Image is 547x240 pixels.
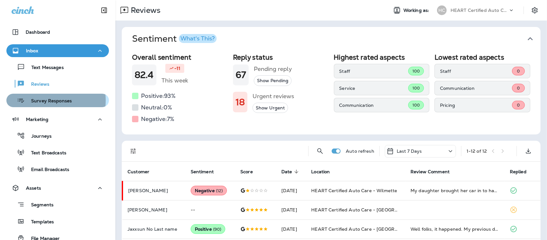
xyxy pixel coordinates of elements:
p: Service [339,86,408,91]
p: Dashboard [26,30,50,35]
p: Text Broadcasts [25,150,66,156]
button: Templates [6,215,109,228]
p: [PERSON_NAME] [128,188,180,193]
span: 100 [412,68,420,74]
button: Show Urgent [253,103,288,113]
span: 0 [517,68,520,74]
p: Templates [25,219,54,225]
span: 100 [412,85,420,91]
button: Email Broadcasts [6,162,109,176]
div: SentimentWhat's This? [122,51,541,134]
p: Last 7 Days [397,149,422,154]
p: -11 [174,65,180,72]
button: What's This? [179,34,217,43]
span: HEART Certified Auto Care - [GEOGRAPHIC_DATA] [311,207,426,213]
button: Filters [127,145,140,158]
p: Jaxxsun No Last name [128,227,180,232]
p: Text Messages [25,65,64,71]
div: Well folks, it happened. My previous dealer serviced Audi A3. One morning on my way to work. My A... [410,226,500,232]
div: 1 - 12 of 12 [467,149,487,154]
p: Survey Responses [25,98,72,104]
h2: Lowest rated aspects [435,53,530,61]
p: Segments [25,202,54,209]
span: Date [281,169,301,175]
h2: Overall sentiment [132,53,228,61]
h5: Positive: 93 % [141,91,176,101]
span: Sentiment [191,169,214,175]
span: 100 [412,102,420,108]
p: Assets [26,185,41,191]
span: Working as: [403,8,431,13]
h1: 18 [236,97,245,107]
span: 0 [517,85,520,91]
p: Staff [440,69,512,74]
h5: This week [162,75,188,86]
h5: Negative: 7 % [141,114,174,124]
p: Journeys [25,133,52,140]
span: Sentiment [191,169,222,175]
span: Replied [510,169,526,175]
button: SentimentWhat's This? [127,27,546,51]
div: Positive [191,224,226,234]
div: Negative [191,186,227,195]
button: Segments [6,198,109,211]
p: Reviews [128,5,161,15]
td: [DATE] [276,219,306,239]
button: Reviews [6,77,109,90]
span: 0 [517,102,520,108]
button: Dashboard [6,26,109,39]
span: Date [281,169,292,175]
p: Marketing [26,117,48,122]
button: Search Reviews [314,145,327,158]
span: Customer [128,169,158,175]
p: HEART Certified Auto Care [451,8,508,13]
span: HEART Certified Auto Care - [GEOGRAPHIC_DATA] [311,226,426,232]
span: ( 90 ) [213,227,221,232]
span: Customer [128,169,149,175]
span: Location [311,169,338,175]
button: Text Broadcasts [6,146,109,159]
td: -- [186,200,236,219]
span: HEART Certified Auto Care - Wilmette [311,188,397,193]
h2: Highest rated aspects [334,53,430,61]
span: ( 12 ) [216,188,223,193]
h5: Neutral: 0 % [141,102,172,113]
button: Settings [529,4,541,16]
button: Export as CSV [522,145,535,158]
p: Pricing [440,103,512,108]
span: Score [240,169,261,175]
h5: Urgent reviews [253,91,294,101]
h1: 67 [236,70,246,80]
button: Inbox [6,44,109,57]
div: My daughter brought her car in to have battery checked. ISSUE: HEART reversed the solar battery c... [410,187,500,194]
span: Location [311,169,330,175]
span: Score [240,169,253,175]
p: Communication [440,86,512,91]
button: Assets [6,182,109,194]
td: [DATE] [276,181,306,200]
h2: Reply status [233,53,329,61]
div: HC [437,5,447,15]
td: [DATE] [276,200,306,219]
span: Replied [510,169,535,175]
p: Staff [339,69,408,74]
button: Collapse Sidebar [95,4,113,17]
button: Survey Responses [6,94,109,107]
h1: 82.4 [135,70,154,80]
p: Communication [339,103,408,108]
span: Review Comment [410,169,458,175]
button: Marketing [6,113,109,126]
p: Reviews [25,81,49,88]
h5: Pending reply [254,64,292,74]
p: Inbox [26,48,38,53]
button: Journeys [6,129,109,142]
button: Text Messages [6,60,109,74]
p: [PERSON_NAME] [128,207,180,212]
span: Review Comment [410,169,450,175]
button: Show Pending [254,75,292,86]
p: Email Broadcasts [25,167,69,173]
p: Auto refresh [346,149,374,154]
div: What's This? [180,36,215,41]
h1: Sentiment [132,33,217,44]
